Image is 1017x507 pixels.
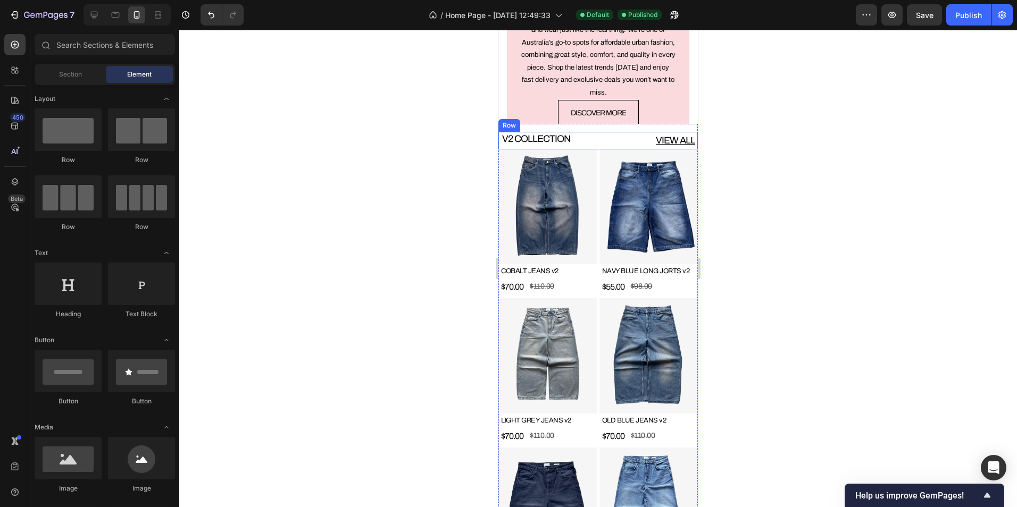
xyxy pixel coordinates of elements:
[103,234,200,249] h3: NAVY BLUE LONG JORTS v2
[127,70,152,79] span: Element
[108,484,175,493] div: Image
[35,396,102,406] div: Button
[35,484,102,493] div: Image
[4,4,79,26] button: 7
[103,398,127,416] div: $70.00
[59,70,82,79] span: Section
[946,4,991,26] button: Publish
[35,155,102,165] div: Row
[131,249,155,264] div: $98.00
[35,309,102,319] div: Heading
[101,268,200,383] a: OLD BLUE JEANS v2
[108,222,175,232] div: Row
[2,384,99,398] h3: LIGHT GREY JEANS v2
[2,91,20,100] div: Row
[35,94,55,104] span: Layout
[158,332,175,349] span: Toggle open
[158,244,175,261] span: Toggle open
[101,120,200,234] a: NAVY BLUE LONG JORTS v2
[2,249,26,266] div: $70.00
[131,398,158,413] div: $110.00
[955,10,982,21] div: Publish
[445,10,551,21] span: Home Page - [DATE] 12:49:33
[498,30,698,507] iframe: Design area
[60,70,140,96] a: DISCOVER MORE
[855,489,994,502] button: Show survey - Help us improve GemPages!
[70,9,74,21] p: 7
[907,4,942,26] button: Save
[916,11,933,20] span: Save
[30,249,57,264] div: $110.00
[30,398,57,413] div: $110.00
[2,398,26,416] div: $70.00
[108,309,175,319] div: Text Block
[35,248,48,258] span: Text
[72,77,128,90] p: DISCOVER MORE
[35,422,53,432] span: Media
[158,419,175,436] span: Toggle open
[103,249,127,266] div: $55.00
[103,384,200,398] h3: OLD BLUE JEANS v2
[855,491,981,501] span: Help us improve GemPages!
[35,335,54,345] span: Button
[10,113,26,122] div: 450
[440,10,443,21] span: /
[3,102,96,116] h2: V2 COLLECTION
[158,90,175,107] span: Toggle open
[108,155,175,165] div: Row
[2,234,99,249] h3: COBALT JEANS v2
[108,396,175,406] div: Button
[35,34,175,55] input: Search Sections & Elements
[35,222,102,232] div: Row
[587,10,609,20] span: Default
[157,102,197,119] a: VIEW ALL
[8,195,26,203] div: Beta
[201,4,244,26] div: Undo/Redo
[628,10,657,20] span: Published
[981,455,1006,480] div: Open Intercom Messenger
